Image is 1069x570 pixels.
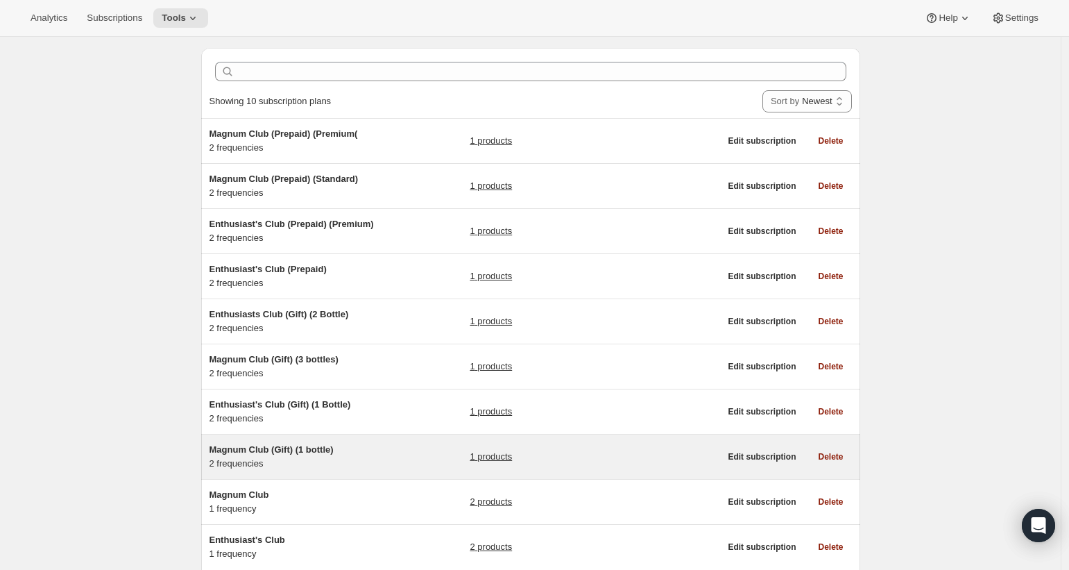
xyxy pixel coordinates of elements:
a: 1 products [470,179,512,193]
button: Delete [810,221,851,241]
span: Enthusiast's Club [209,535,285,545]
span: Delete [818,361,843,372]
span: Tools [162,12,186,24]
button: Edit subscription [719,357,804,376]
button: Subscriptions [78,8,151,28]
div: 2 frequencies [209,172,383,200]
span: Analytics [31,12,67,24]
span: Delete [818,135,843,146]
span: Subscriptions [87,12,142,24]
div: 1 frequency [209,533,383,561]
button: Analytics [22,8,76,28]
span: Edit subscription [728,135,796,146]
span: Edit subscription [728,542,796,553]
button: Edit subscription [719,492,804,512]
span: Enthusiasts Club (Gift) (2 Bottle) [209,309,349,319]
a: 2 products [470,495,512,509]
button: Delete [810,312,851,331]
button: Delete [810,447,851,467]
div: 2 frequencies [209,262,383,290]
button: Help [916,8,980,28]
span: Delete [818,542,843,553]
span: Delete [818,226,843,237]
span: Magnum Club (Gift) (3 bottles) [209,354,339,364]
button: Edit subscription [719,447,804,467]
button: Edit subscription [719,312,804,331]
span: Showing 10 subscription plans [209,96,332,106]
span: Settings [1005,12,1038,24]
button: Edit subscription [719,176,804,196]
span: Delete [818,181,843,192]
span: Edit subscription [728,496,796,508]
span: Edit subscription [728,316,796,327]
button: Delete [810,537,851,557]
span: Enthusiast's Club (Prepaid) (Premium) [209,219,374,229]
button: Tools [153,8,208,28]
button: Settings [983,8,1047,28]
div: 2 frequencies [209,398,383,426]
span: Enthusiast's Club (Prepaid) [209,264,327,274]
span: Magnum Club (Prepaid) (Premium( [209,128,358,139]
button: Delete [810,402,851,421]
button: Delete [810,267,851,286]
a: 1 products [470,269,512,283]
div: Open Intercom Messenger [1022,509,1055,542]
div: 2 frequencies [209,127,383,155]
span: Enthusiast's Club (Gift) (1 Bottle) [209,399,351,410]
span: Delete [818,271,843,282]
span: Edit subscription [728,181,796,192]
div: 2 frequencies [209,217,383,245]
a: 2 products [470,540,512,554]
span: Magnum Club (Gift) (1 bottle) [209,444,334,455]
span: Edit subscription [728,406,796,417]
button: Edit subscription [719,537,804,557]
span: Edit subscription [728,271,796,282]
div: 2 frequencies [209,353,383,380]
span: Delete [818,496,843,508]
a: 1 products [470,315,512,328]
span: Delete [818,316,843,327]
a: 1 products [470,405,512,419]
button: Edit subscription [719,131,804,151]
span: Delete [818,406,843,417]
a: 1 products [470,224,512,238]
a: 1 products [470,134,512,148]
button: Delete [810,176,851,196]
div: 2 frequencies [209,308,383,335]
span: Edit subscription [728,451,796,462]
button: Edit subscription [719,267,804,286]
button: Edit subscription [719,402,804,421]
span: Edit subscription [728,361,796,372]
button: Delete [810,357,851,376]
span: Help [939,12,957,24]
button: Edit subscription [719,221,804,241]
span: Delete [818,451,843,462]
button: Delete [810,492,851,512]
a: 1 products [470,450,512,464]
button: Delete [810,131,851,151]
div: 1 frequency [209,488,383,516]
span: Edit subscription [728,226,796,237]
div: 2 frequencies [209,443,383,471]
a: 1 products [470,360,512,374]
span: Magnum Club [209,489,269,500]
span: Magnum Club (Prepaid) (Standard) [209,174,359,184]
